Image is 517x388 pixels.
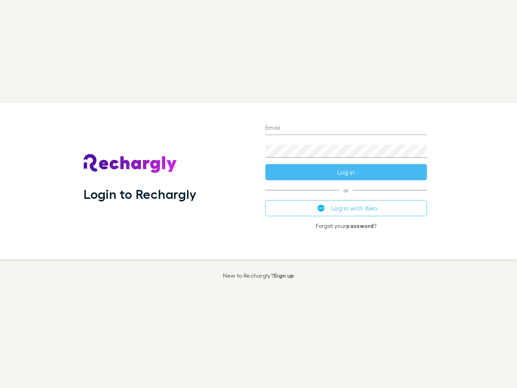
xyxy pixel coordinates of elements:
p: Forgot your ? [265,223,427,229]
img: Rechargly's Logo [84,154,177,173]
button: Log in [265,164,427,180]
h1: Login to Rechargly [84,186,196,202]
a: Sign up [273,272,294,279]
a: password [346,222,374,229]
p: New to Rechargly? [223,272,294,279]
button: Log in with Xero [265,200,427,216]
img: Xero's logo [317,205,325,212]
